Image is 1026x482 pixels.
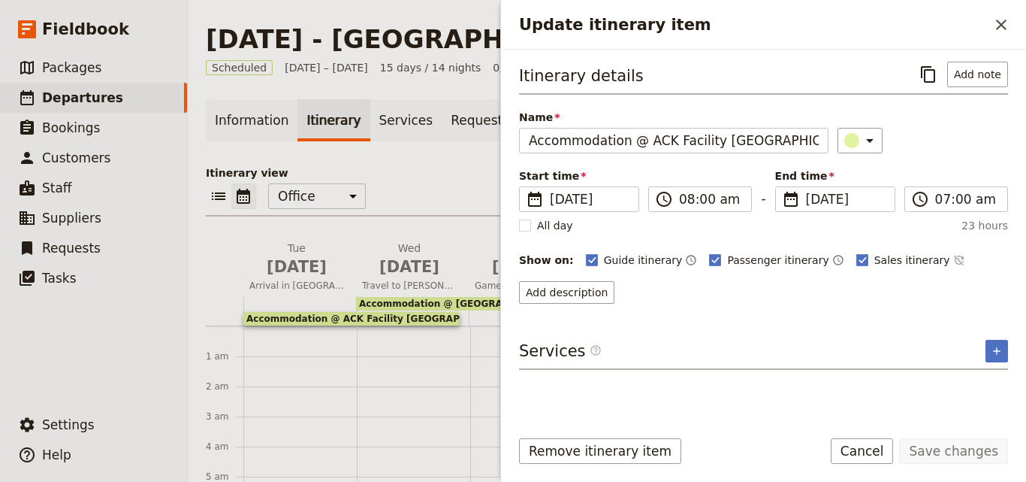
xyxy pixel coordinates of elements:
[846,132,879,150] div: ​
[590,344,602,362] span: ​
[519,340,602,362] h3: Services
[947,62,1008,87] button: Add note
[685,251,697,269] button: Time shown on guide itinerary
[206,411,243,423] div: 3 am
[42,90,123,105] span: Departures
[590,344,602,356] span: ​
[206,441,243,453] div: 4 am
[837,128,883,153] button: ​
[246,314,512,324] span: Accommodation @ ACK Facility [GEOGRAPHIC_DATA]
[604,253,683,268] span: Guide itinerary
[285,60,368,75] span: [DATE] – [DATE]
[519,168,639,183] span: Start time
[42,271,77,286] span: Tasks
[42,241,101,256] span: Requests
[42,150,110,165] span: Customers
[243,280,350,292] span: Arrival in [GEOGRAPHIC_DATA]
[519,65,644,87] h3: Itinerary details
[42,417,95,432] span: Settings
[961,218,1008,233] span: 23 hours
[42,120,100,135] span: Bookings
[911,190,929,208] span: ​
[206,380,243,393] div: 2 am
[356,241,469,296] button: Wed [DATE]Travel to [PERSON_NAME]
[42,211,101,226] span: Suppliers
[206,183,231,209] button: List view
[206,99,297,141] a: Information
[231,183,256,209] button: Calendar view
[831,438,894,464] button: Cancel
[442,99,518,141] a: Requests
[493,60,551,75] span: 0/5 booked
[206,165,1008,180] p: Itinerary view
[874,253,950,268] span: Sales itinerary
[655,190,673,208] span: ​
[519,128,828,153] input: Name
[899,438,1008,464] button: Save changes
[243,312,460,326] div: Accommodation @ ACK Facility [GEOGRAPHIC_DATA]
[985,340,1008,362] button: Add service inclusion
[206,24,964,54] h1: [DATE] - [GEOGRAPHIC_DATA] - ACK [PERSON_NAME]
[356,297,798,311] div: Accommodation @ [GEOGRAPHIC_DATA][PERSON_NAME]Tipilikwani [PERSON_NAME]
[362,256,457,278] span: [DATE]
[935,190,998,208] input: ​
[243,241,356,296] button: Tue [DATE]Arrival in [GEOGRAPHIC_DATA]
[519,438,681,464] button: Remove itinerary item
[775,168,895,183] span: End time
[42,180,72,196] span: Staff
[206,60,273,75] span: Scheduled
[297,99,370,141] a: Itinerary
[370,99,442,141] a: Services
[537,218,573,233] span: All day
[42,18,129,41] span: Fieldbook
[988,12,1014,38] button: Close drawer
[380,60,481,75] span: 15 days / 14 nights
[953,251,965,269] button: Time not shown on sales itinerary
[782,190,800,208] span: ​
[519,110,828,125] span: Name
[519,253,574,268] div: Show on:
[761,189,765,212] span: -
[42,447,71,462] span: Help
[362,241,457,278] h2: Wed
[206,350,243,362] div: 1 am
[42,60,101,75] span: Packages
[249,256,344,278] span: [DATE]
[806,190,886,208] span: [DATE]
[727,253,828,268] span: Passenger itinerary
[679,190,742,208] input: ​
[249,241,344,278] h2: Tue
[519,281,614,304] button: Add description
[526,190,544,208] span: ​
[550,190,629,208] span: [DATE]
[356,280,463,292] span: Travel to [PERSON_NAME]
[832,251,844,269] button: Time shown on passenger itinerary
[519,14,988,36] h2: Update itinerary item
[916,62,941,87] button: Copy itinerary item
